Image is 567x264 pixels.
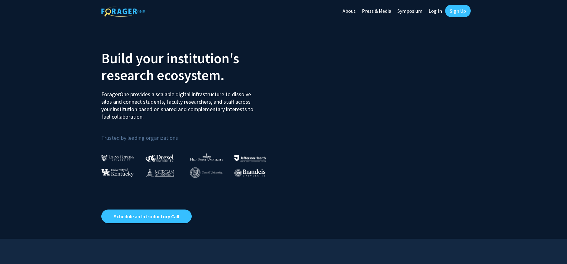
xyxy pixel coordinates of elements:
p: Trusted by leading organizations [101,125,279,143]
img: Brandeis University [234,169,266,177]
img: Thomas Jefferson University [234,155,266,161]
img: ForagerOne Logo [101,6,145,17]
img: Johns Hopkins University [101,155,134,161]
img: Drexel University [146,154,174,162]
img: Cornell University [190,167,223,178]
p: ForagerOne provides a scalable digital infrastructure to dissolve silos and connect students, fac... [101,86,258,120]
img: University of Kentucky [101,168,134,177]
img: Morgan State University [146,168,174,177]
img: High Point University [190,153,223,161]
a: Sign Up [445,5,471,17]
a: Opens in a new tab [101,210,192,223]
h2: Build your institution's research ecosystem. [101,50,279,83]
